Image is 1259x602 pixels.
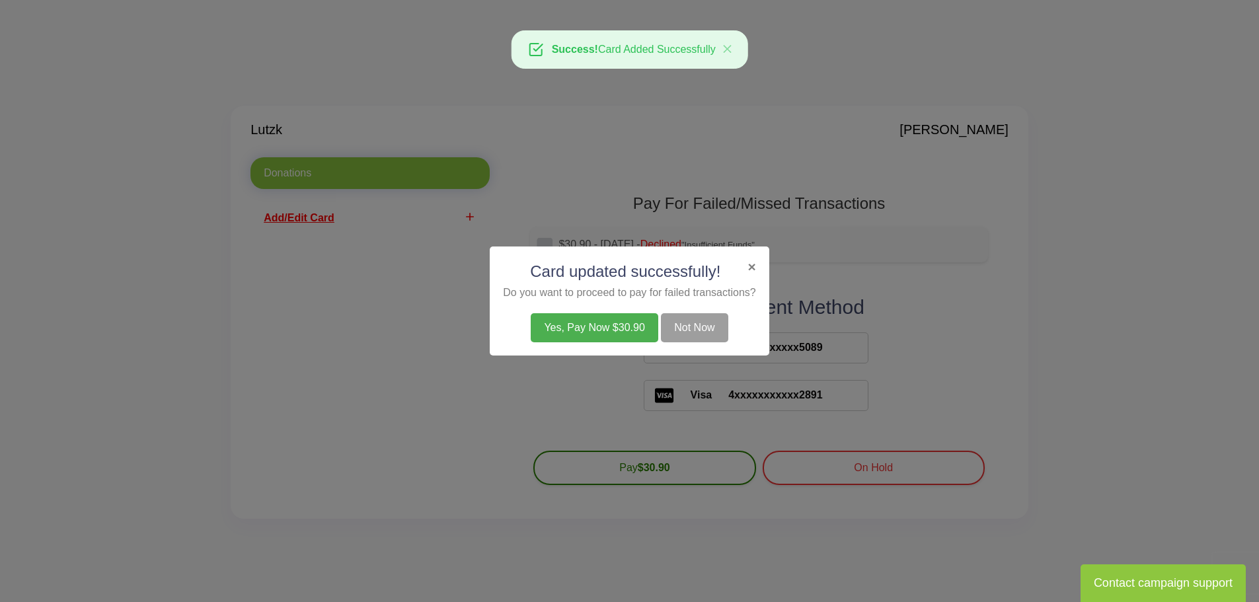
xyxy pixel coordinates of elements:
[1081,564,1246,602] button: Contact campaign support
[531,313,658,342] button: Yes, Pay Now $30.90
[503,260,755,283] h3: Card updated successfully!
[552,44,598,55] strong: Success!
[511,30,748,69] div: Card Added Successfully
[503,283,755,303] p: Do you want to proceed to pay for failed transactions?
[747,259,755,274] span: ×
[661,313,728,342] button: Not Now
[707,31,747,69] button: Close
[747,260,755,274] button: ×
